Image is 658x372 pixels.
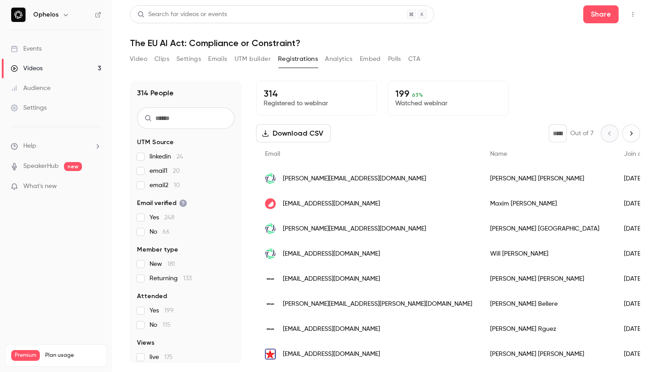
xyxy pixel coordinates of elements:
[583,5,619,23] button: Share
[278,52,318,66] button: Registrations
[64,162,82,171] span: new
[283,274,380,284] span: [EMAIL_ADDRESS][DOMAIN_NAME]
[481,342,615,367] div: [PERSON_NAME] [PERSON_NAME]
[137,338,154,347] span: Views
[265,173,276,184] img: ophelos.com
[150,213,175,222] span: Yes
[23,182,57,191] span: What's new
[174,182,180,188] span: 10
[283,350,380,359] span: [EMAIL_ADDRESS][DOMAIN_NAME]
[164,308,174,314] span: 199
[490,151,507,157] span: Name
[183,275,192,282] span: 133
[265,299,276,309] img: intrum.com
[11,141,101,151] li: help-dropdown-opener
[176,52,201,66] button: Settings
[11,44,42,53] div: Events
[325,52,353,66] button: Analytics
[208,52,227,66] button: Emails
[256,124,331,142] button: Download CSV
[395,88,501,99] p: 199
[265,274,276,284] img: intrum.com
[235,52,271,66] button: UTM builder
[150,152,183,161] span: linkedin
[481,191,615,216] div: Maxim [PERSON_NAME]
[265,248,276,259] img: ophelos.com
[164,354,173,360] span: 175
[395,99,501,108] p: Watched webinar
[137,138,174,147] span: UTM Source
[150,167,180,175] span: email1
[11,350,40,361] span: Premium
[283,299,472,309] span: [PERSON_NAME][EMAIL_ADDRESS][PERSON_NAME][DOMAIN_NAME]
[33,10,59,19] h6: Ophelos
[137,292,167,301] span: Attended
[150,321,171,329] span: No
[150,227,170,236] span: No
[11,103,47,112] div: Settings
[283,174,426,184] span: [PERSON_NAME][EMAIL_ADDRESS][DOMAIN_NAME]
[570,129,594,138] p: Out of 7
[167,261,175,267] span: 181
[265,223,276,234] img: ophelos.com
[130,38,640,48] h1: The EU AI Act: Compliance or Constraint?
[622,124,640,142] button: Next page
[481,291,615,316] div: [PERSON_NAME] Bellere
[481,266,615,291] div: [PERSON_NAME] [PERSON_NAME]
[137,199,187,208] span: Email verified
[23,162,59,171] a: SpeakerHub
[90,183,101,191] iframe: Noticeable Trigger
[283,325,380,334] span: [EMAIL_ADDRESS][DOMAIN_NAME]
[176,154,183,160] span: 24
[137,245,178,254] span: Member type
[137,88,174,98] h1: 314 People
[265,151,280,157] span: Email
[481,241,615,266] div: Will [PERSON_NAME]
[23,141,36,151] span: Help
[162,322,171,328] span: 115
[150,353,173,362] span: live
[388,52,401,66] button: Polls
[264,88,369,99] p: 314
[265,198,276,209] img: getcontrast.io
[11,64,43,73] div: Videos
[264,99,369,108] p: Registered to webinar
[360,52,381,66] button: Embed
[45,352,101,359] span: Plan usage
[481,316,615,342] div: [PERSON_NAME] Rguez
[265,349,276,359] img: aesamadrid.org
[164,214,175,221] span: 248
[408,52,420,66] button: CTA
[283,249,380,259] span: [EMAIL_ADDRESS][DOMAIN_NAME]
[150,181,180,190] span: email2
[283,199,380,209] span: [EMAIL_ADDRESS][DOMAIN_NAME]
[11,8,26,22] img: Ophelos
[624,151,652,157] span: Join date
[265,324,276,334] img: intrum.com
[150,274,192,283] span: Returning
[481,216,615,241] div: [PERSON_NAME] [GEOGRAPHIC_DATA]
[412,92,423,98] span: 63 %
[283,224,426,234] span: [PERSON_NAME][EMAIL_ADDRESS][DOMAIN_NAME]
[137,10,227,19] div: Search for videos or events
[150,260,175,269] span: New
[626,7,640,21] button: Top Bar Actions
[481,166,615,191] div: [PERSON_NAME] [PERSON_NAME]
[173,168,180,174] span: 20
[130,52,147,66] button: Video
[11,84,51,93] div: Audience
[162,229,170,235] span: 66
[154,52,169,66] button: Clips
[150,306,174,315] span: Yes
